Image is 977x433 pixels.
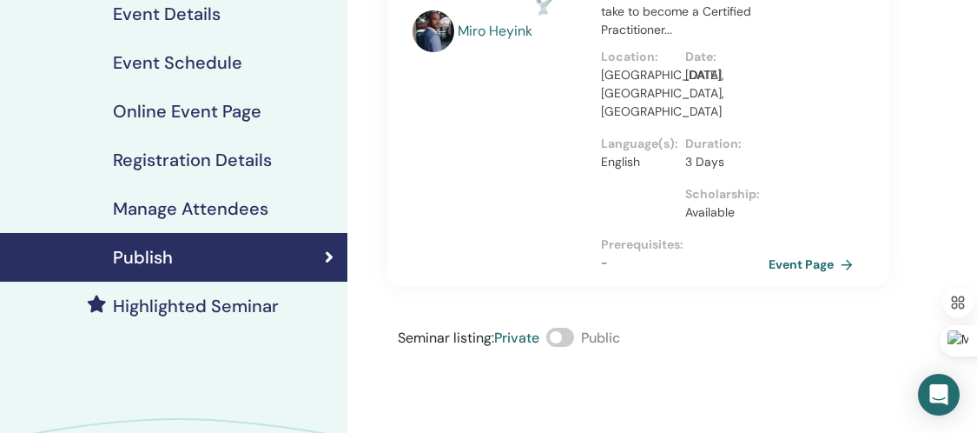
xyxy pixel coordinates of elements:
span: Private [494,329,539,347]
p: [GEOGRAPHIC_DATA], [GEOGRAPHIC_DATA], [GEOGRAPHIC_DATA] [601,66,675,121]
span: Public [581,329,620,347]
p: English [601,153,675,171]
h4: Manage Attendees [113,198,268,219]
h4: Event Schedule [113,52,242,73]
p: 3 Days [685,153,759,171]
p: Language(s) : [601,135,675,153]
h4: Highlighted Seminar [113,296,279,316]
p: [DATE] [685,66,759,84]
h4: Online Event Page [113,101,261,122]
p: Available [685,203,759,222]
a: Event Page [769,251,860,277]
div: Open Intercom Messenger [918,374,960,416]
img: default.jpg [413,10,454,52]
p: - [601,254,769,272]
p: Prerequisites : [601,236,769,254]
span: Seminar listing : [398,329,494,347]
p: Date : [685,48,759,66]
p: Location : [601,48,675,66]
h4: Publish [113,247,173,268]
h4: Event Details [113,3,221,24]
a: Miro Heyink [458,21,584,42]
h4: Registration Details [113,150,272,170]
p: Duration : [685,135,759,153]
p: Scholarship : [685,185,759,203]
